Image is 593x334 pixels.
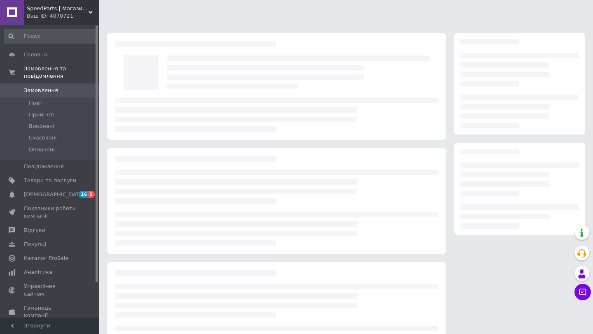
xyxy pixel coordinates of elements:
[27,5,89,12] span: SpeedParts | Магазин Автозапчастин
[574,284,591,300] button: Чат з покупцем
[24,227,45,234] span: Відгуки
[24,51,47,58] span: Головна
[24,255,68,262] span: Каталог ProSale
[29,146,55,153] span: Оплачені
[29,100,41,107] span: Нові
[27,12,99,20] div: Ваш ID: 4070721
[29,123,54,130] span: Виконані
[24,65,99,80] span: Замовлення та повідомлення
[29,111,54,118] span: Прийняті
[24,269,52,276] span: Аналітика
[24,304,76,319] span: Гаманець компанії
[24,163,64,170] span: Повідомлення
[29,134,57,141] span: Скасовані
[79,191,88,198] span: 16
[4,29,97,44] input: Пошук
[24,283,76,297] span: Управління сайтом
[24,87,58,94] span: Замовлення
[88,191,95,198] span: 5
[24,177,76,184] span: Товари та послуги
[24,241,46,248] span: Покупці
[24,205,76,220] span: Показники роботи компанії
[24,191,85,198] span: [DEMOGRAPHIC_DATA]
